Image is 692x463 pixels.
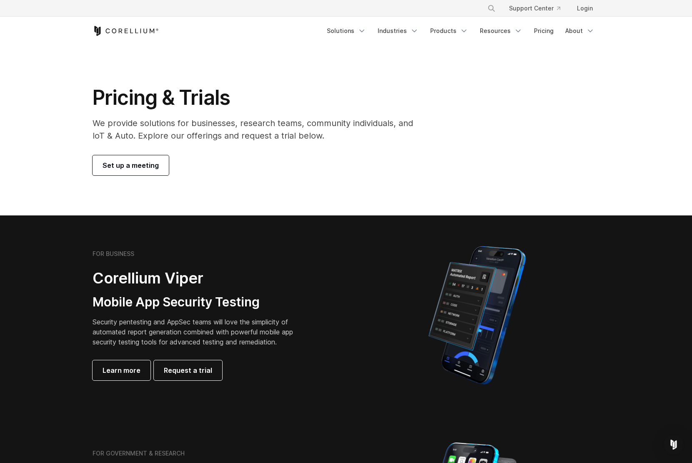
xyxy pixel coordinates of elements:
span: Learn more [103,365,140,375]
a: Support Center [502,1,567,16]
a: About [560,23,599,38]
a: Request a trial [154,360,222,380]
a: Pricing [529,23,559,38]
h2: Corellium Viper [93,269,306,288]
span: Set up a meeting [103,160,159,170]
h6: FOR GOVERNMENT & RESEARCH [93,450,185,457]
button: Search [484,1,499,16]
a: Resources [475,23,527,38]
a: Learn more [93,360,150,380]
a: Solutions [322,23,371,38]
a: Set up a meeting [93,155,169,175]
h6: FOR BUSINESS [93,250,134,258]
a: Login [570,1,599,16]
a: Products [425,23,473,38]
img: Corellium MATRIX automated report on iPhone showing app vulnerability test results across securit... [414,242,540,388]
div: Navigation Menu [477,1,599,16]
div: Open Intercom Messenger [664,435,684,455]
span: Request a trial [164,365,212,375]
a: Corellium Home [93,26,159,36]
a: Industries [373,23,424,38]
div: Navigation Menu [322,23,599,38]
p: Security pentesting and AppSec teams will love the simplicity of automated report generation comb... [93,317,306,347]
h1: Pricing & Trials [93,85,425,110]
h3: Mobile App Security Testing [93,294,306,310]
p: We provide solutions for businesses, research teams, community individuals, and IoT & Auto. Explo... [93,117,425,142]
